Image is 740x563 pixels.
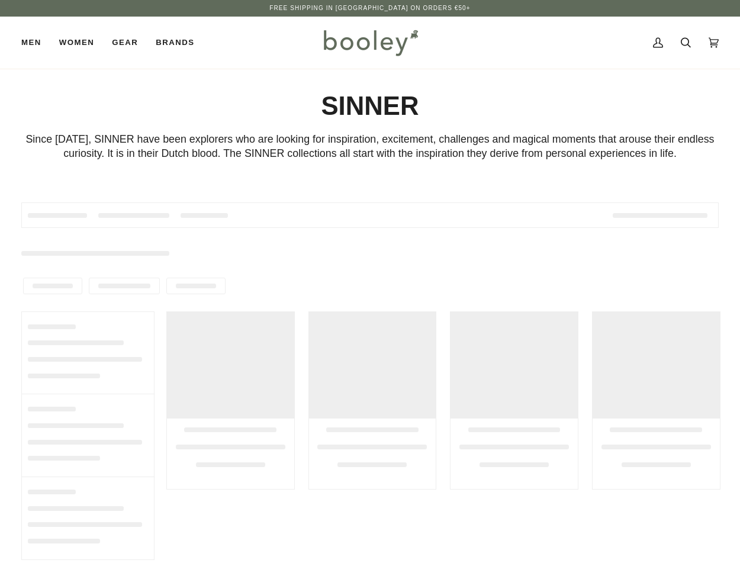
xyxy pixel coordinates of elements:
p: Since [DATE], SINNER have been explorers who are looking for inspiration, excitement, challenges ... [21,132,719,161]
span: Brands [156,37,194,49]
span: Women [59,37,94,49]
img: Booley [318,25,422,60]
a: Women [50,17,103,69]
a: Men [21,17,50,69]
a: Gear [103,17,147,69]
span: Gear [112,37,138,49]
p: Free Shipping in [GEOGRAPHIC_DATA] on Orders €50+ [269,4,470,13]
span: Men [21,37,41,49]
a: Brands [147,17,203,69]
h1: SINNER [21,90,719,123]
